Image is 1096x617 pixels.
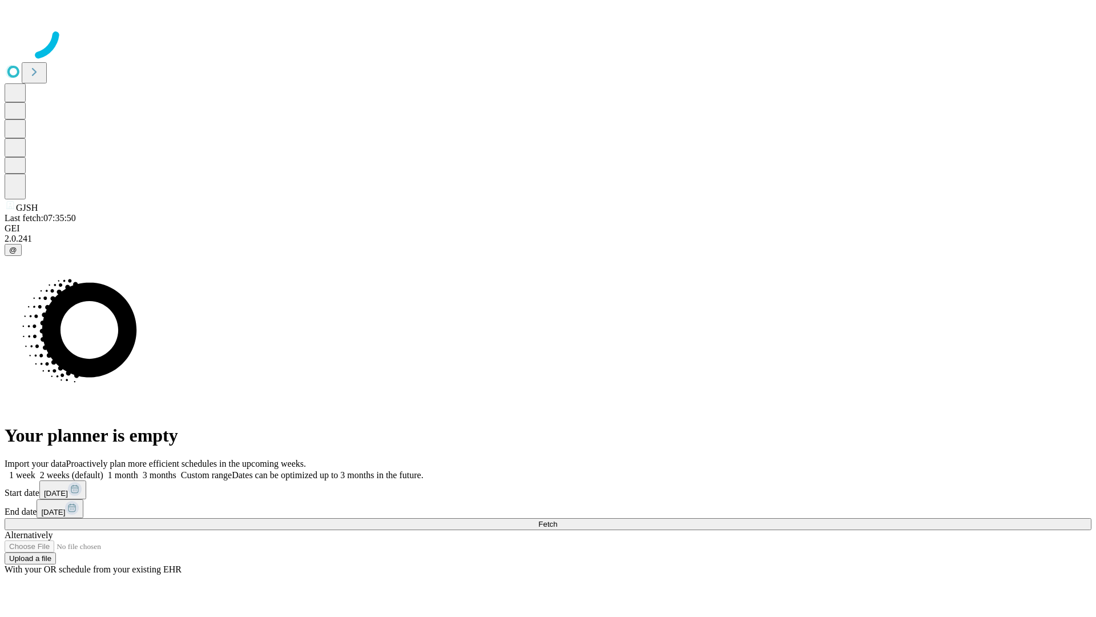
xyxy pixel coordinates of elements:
[538,520,557,528] span: Fetch
[143,470,176,480] span: 3 months
[181,470,232,480] span: Custom range
[5,244,22,256] button: @
[5,480,1091,499] div: Start date
[44,489,68,498] span: [DATE]
[5,234,1091,244] div: 2.0.241
[9,246,17,254] span: @
[5,552,56,564] button: Upload a file
[5,425,1091,446] h1: Your planner is empty
[232,470,423,480] span: Dates can be optimized up to 3 months in the future.
[16,203,38,213] span: GJSH
[5,530,53,540] span: Alternatively
[5,518,1091,530] button: Fetch
[5,213,76,223] span: Last fetch: 07:35:50
[9,470,35,480] span: 1 week
[40,470,103,480] span: 2 weeks (default)
[66,459,306,468] span: Proactively plan more efficient schedules in the upcoming weeks.
[108,470,138,480] span: 1 month
[5,499,1091,518] div: End date
[5,564,182,574] span: With your OR schedule from your existing EHR
[39,480,86,499] button: [DATE]
[5,223,1091,234] div: GEI
[41,508,65,516] span: [DATE]
[5,459,66,468] span: Import your data
[37,499,83,518] button: [DATE]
